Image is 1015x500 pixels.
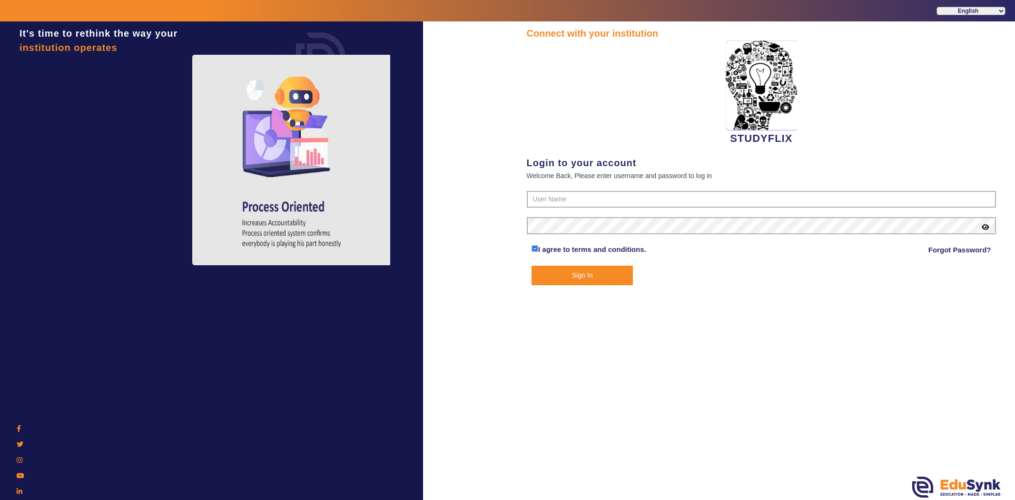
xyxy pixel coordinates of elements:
input: User Name [527,191,996,208]
button: Sign In [532,266,633,285]
img: login.png [285,21,356,93]
div: STUDYFLIX [527,40,996,146]
img: edusynk.png [912,477,1001,498]
div: Login to your account [527,156,996,170]
a: I agree to terms and conditions. [538,245,646,253]
span: institution operates [20,42,118,53]
img: login4.png [192,55,392,265]
a: Forgot Password? [928,244,991,256]
div: Welcome Back, Please enter username and password to log in [527,170,996,181]
span: It's time to rethink the way your [20,28,177,39]
div: Connect with your institution [527,26,996,40]
img: 2da83ddf-6089-4dce-a9e2-416746467bdd [726,40,797,130]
